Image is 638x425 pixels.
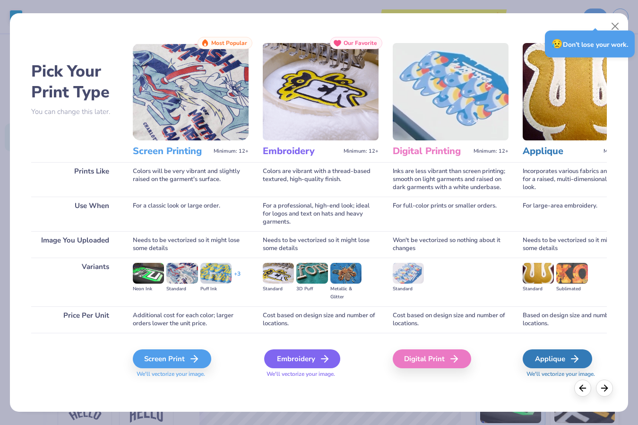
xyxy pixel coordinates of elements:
span: Most Popular [211,40,247,46]
h3: Digital Printing [393,145,470,157]
div: Standard [393,285,424,293]
span: We'll vectorize your image. [263,370,379,378]
div: Prints Like [31,162,119,197]
div: For a professional, high-end look; ideal for logos and text on hats and heavy garments. [263,197,379,231]
div: Standard [523,285,554,293]
button: Close [606,17,624,35]
img: Screen Printing [133,43,249,140]
div: Standard [263,285,294,293]
h3: Applique [523,145,600,157]
div: Variants [31,258,119,306]
h3: Embroidery [263,145,340,157]
img: Sublimated [556,263,587,284]
h2: Pick Your Print Type [31,61,119,103]
div: Price Per Unit [31,306,119,333]
img: Metallic & Glitter [330,263,362,284]
div: + 3 [234,270,241,286]
div: For full-color prints or smaller orders. [393,197,509,231]
p: You can change this later. [31,108,119,116]
img: Digital Printing [393,43,509,140]
div: Digital Print [393,349,471,368]
img: Puff Ink [200,263,232,284]
span: We'll vectorize your image. [133,370,249,378]
div: Additional cost for each color; larger orders lower the unit price. [133,306,249,333]
span: Our Favorite [344,40,377,46]
img: Standard [393,263,424,284]
div: Needs to be vectorized so it might lose some details [133,231,249,258]
h3: Screen Printing [133,145,210,157]
div: Screen Print [133,349,211,368]
div: Sublimated [556,285,587,293]
div: Cost based on design size and number of locations. [393,306,509,333]
div: Cost based on design size and number of locations. [263,306,379,333]
span: Minimum: 12+ [344,148,379,155]
div: Standard [166,285,198,293]
div: Needs to be vectorized so it might lose some details [263,231,379,258]
img: 3D Puff [296,263,328,284]
img: Neon Ink [133,263,164,284]
span: 😥 [552,38,563,50]
img: Standard [523,263,554,284]
div: Inks are less vibrant than screen printing; smooth on light garments and raised on dark garments ... [393,162,509,197]
div: Embroidery [264,349,340,368]
div: Neon Ink [133,285,164,293]
div: Won't be vectorized so nothing about it changes [393,231,509,258]
div: Applique [523,349,592,368]
span: Minimum: 12+ [474,148,509,155]
span: Minimum: 12+ [214,148,249,155]
div: 3D Puff [296,285,328,293]
div: Metallic & Glitter [330,285,362,301]
div: Don’t lose your work. [545,31,635,58]
div: Colors are vibrant with a thread-based textured, high-quality finish. [263,162,379,197]
div: Colors will be very vibrant and slightly raised on the garment's surface. [133,162,249,197]
div: For a classic look or large order. [133,197,249,231]
div: Image You Uploaded [31,231,119,258]
div: Use When [31,197,119,231]
img: Standard [263,263,294,284]
div: Puff Ink [200,285,232,293]
img: Standard [166,263,198,284]
img: Embroidery [263,43,379,140]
